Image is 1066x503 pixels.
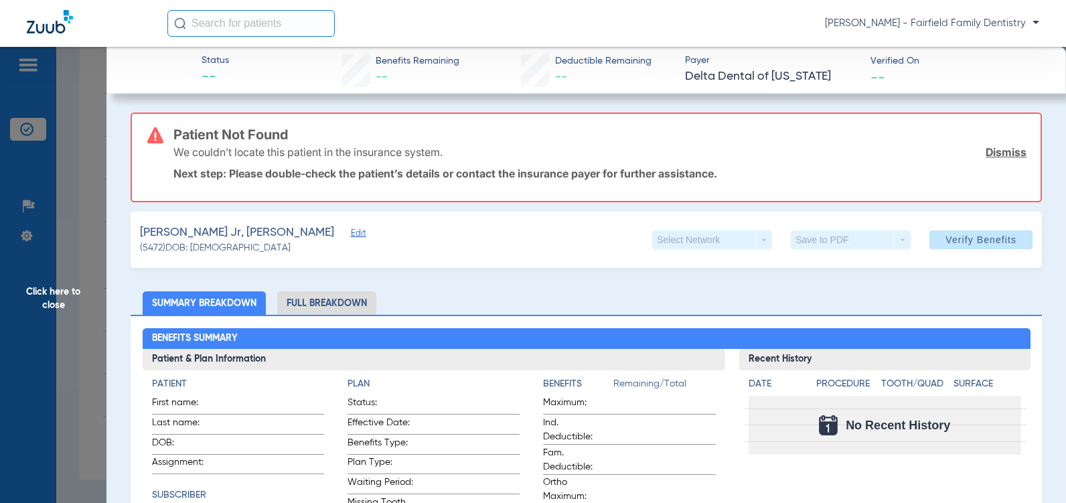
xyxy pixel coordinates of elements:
[173,145,443,159] p: We couldn’t locate this patient in the insurance system.
[819,415,838,435] img: Calendar
[999,439,1066,503] iframe: Chat Widget
[152,455,218,474] span: Assignment:
[152,436,218,454] span: DOB:
[555,54,652,68] span: Deductible Remaining
[152,377,324,391] h4: Patient
[954,377,1021,396] app-breakdown-title: Surface
[202,68,229,87] span: --
[167,10,335,37] input: Search for patients
[376,71,388,83] span: --
[348,436,413,454] span: Benefits Type:
[825,17,1039,30] span: [PERSON_NAME] - Fairfield Family Dentistry
[140,224,334,241] span: [PERSON_NAME] Jr, [PERSON_NAME]
[143,291,266,315] li: Summary Breakdown
[348,416,413,434] span: Effective Date:
[348,377,520,391] h4: Plan
[143,349,725,370] h3: Patient & Plan Information
[685,54,859,68] span: Payer
[543,396,609,414] span: Maximum:
[543,377,613,391] h4: Benefits
[152,396,218,414] span: First name:
[613,377,715,396] span: Remaining/Total
[173,128,1026,141] h3: Patient Not Found
[543,416,609,444] span: Ind. Deductible:
[152,416,218,434] span: Last name:
[954,377,1021,391] h4: Surface
[685,68,859,85] span: Delta Dental of [US_STATE]
[173,167,1026,180] p: Next step: Please double-check the patient’s details or contact the insurance payer for further a...
[147,127,163,143] img: error-icon
[140,241,291,255] span: (5472) DOB: [DEMOGRAPHIC_DATA]
[202,54,229,68] span: Status
[27,10,73,33] img: Zuub Logo
[816,377,877,396] app-breakdown-title: Procedure
[174,17,186,29] img: Search Icon
[881,377,949,396] app-breakdown-title: Tooth/Quad
[739,349,1031,370] h3: Recent History
[749,377,805,396] app-breakdown-title: Date
[543,446,609,474] span: Fam. Deductible:
[348,396,413,414] span: Status:
[929,230,1033,249] button: Verify Benefits
[986,145,1026,159] a: Dismiss
[348,455,413,474] span: Plan Type:
[870,54,1045,68] span: Verified On
[749,377,805,391] h4: Date
[846,419,950,432] span: No Recent History
[376,54,459,68] span: Benefits Remaining
[277,291,376,315] li: Full Breakdown
[351,228,363,241] span: Edit
[143,328,1031,350] h2: Benefits Summary
[348,476,413,494] span: Waiting Period:
[816,377,877,391] h4: Procedure
[881,377,949,391] h4: Tooth/Quad
[945,234,1016,245] span: Verify Benefits
[555,71,567,83] span: --
[543,377,613,396] app-breakdown-title: Benefits
[152,488,324,502] h4: Subscriber
[870,70,885,84] span: --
